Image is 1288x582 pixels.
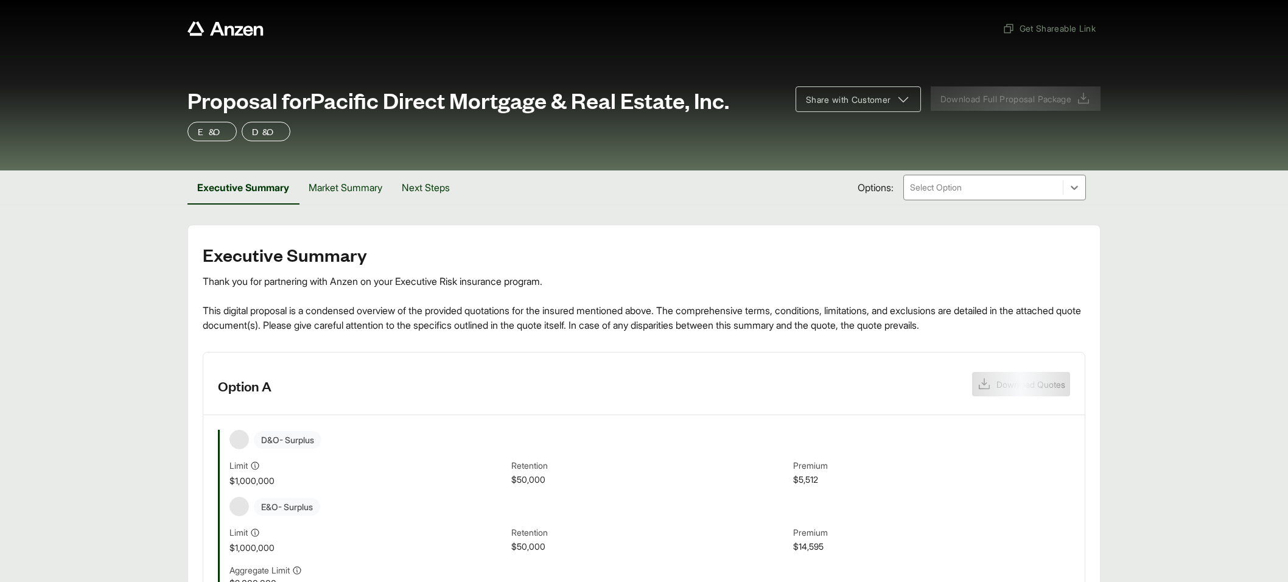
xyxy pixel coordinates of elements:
[793,459,1070,473] span: Premium
[392,170,460,205] button: Next Steps
[254,498,320,516] span: E&O - Surplus
[187,170,299,205] button: Executive Summary
[511,459,788,473] span: Retention
[793,473,1070,487] span: $5,512
[203,245,1085,264] h2: Executive Summary
[806,93,891,106] span: Share with Customer
[229,459,248,472] span: Limit
[229,474,506,487] span: $1,000,000
[1003,22,1096,35] span: Get Shareable Link
[793,526,1070,540] span: Premium
[796,86,921,112] button: Share with Customer
[793,540,1070,554] span: $14,595
[229,526,248,539] span: Limit
[229,541,506,554] span: $1,000,000
[511,540,788,554] span: $50,000
[252,124,280,139] p: D&O
[187,21,264,36] a: Anzen website
[187,88,729,112] span: Proposal for Pacific Direct Mortgage & Real Estate, Inc.
[198,124,226,139] p: E&O
[511,473,788,487] span: $50,000
[299,170,392,205] button: Market Summary
[254,431,321,449] span: D&O - Surplus
[511,526,788,540] span: Retention
[229,564,290,577] span: Aggregate Limit
[858,180,894,195] span: Options:
[998,17,1101,40] button: Get Shareable Link
[218,377,271,395] h3: Option A
[940,93,1072,105] span: Download Full Proposal Package
[203,274,1085,332] div: Thank you for partnering with Anzen on your Executive Risk insurance program. This digital propos...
